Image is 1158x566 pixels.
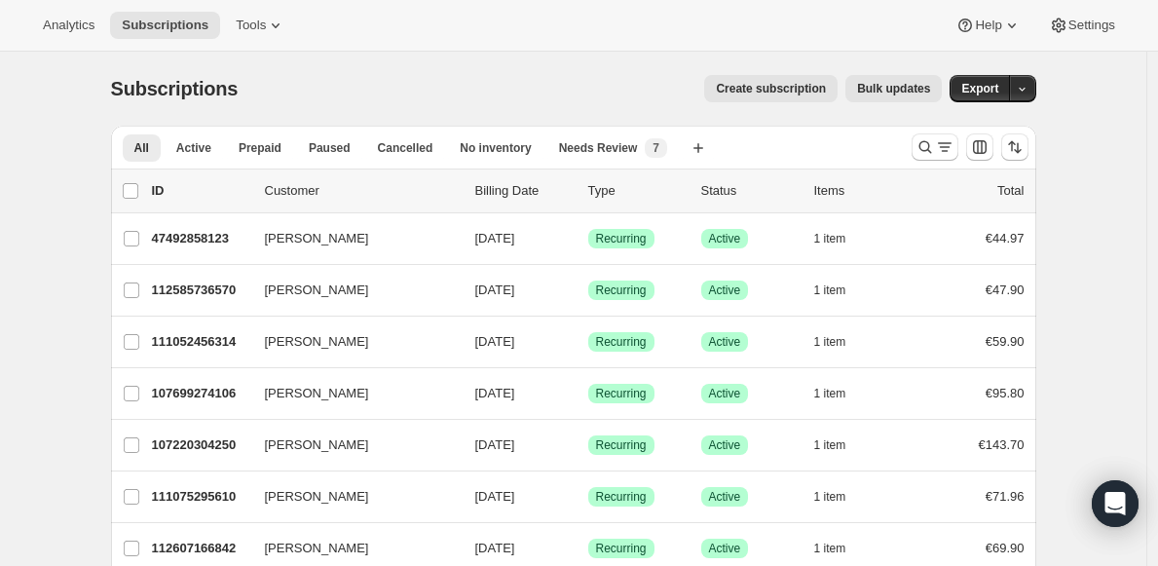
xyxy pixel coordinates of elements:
[986,386,1025,400] span: €95.80
[378,140,433,156] span: Cancelled
[814,283,846,298] span: 1 item
[814,181,912,201] div: Items
[152,181,1025,201] div: IDCustomerBilling DateTypeStatusItemsTotal
[265,229,369,248] span: [PERSON_NAME]
[152,384,249,403] p: 107699274106
[236,18,266,33] span: Tools
[709,541,741,556] span: Active
[265,487,369,507] span: [PERSON_NAME]
[709,231,741,246] span: Active
[814,489,846,505] span: 1 item
[152,435,249,455] p: 107220304250
[1001,133,1028,161] button: Sort the results
[986,334,1025,349] span: €59.90
[176,140,211,156] span: Active
[110,12,220,39] button: Subscriptions
[709,283,741,298] span: Active
[475,283,515,297] span: [DATE]
[152,281,249,300] p: 112585736570
[588,181,686,201] div: Type
[845,75,942,102] button: Bulk updates
[152,229,249,248] p: 47492858123
[814,386,846,401] span: 1 item
[253,430,448,461] button: [PERSON_NAME]
[814,483,868,510] button: 1 item
[716,81,826,96] span: Create subscription
[152,277,1025,304] div: 112585736570[PERSON_NAME][DATE]SuccessRecurringSuccessActive1 item€47.90
[596,437,647,453] span: Recurring
[857,81,930,96] span: Bulk updates
[683,134,714,162] button: Create new view
[596,283,647,298] span: Recurring
[814,437,846,453] span: 1 item
[814,277,868,304] button: 1 item
[265,539,369,558] span: [PERSON_NAME]
[152,487,249,507] p: 111075295610
[986,283,1025,297] span: €47.90
[253,223,448,254] button: [PERSON_NAME]
[596,386,647,401] span: Recurring
[997,181,1024,201] p: Total
[152,332,249,352] p: 111052456314
[475,181,573,201] p: Billing Date
[475,541,515,555] span: [DATE]
[152,483,1025,510] div: 111075295610[PERSON_NAME][DATE]SuccessRecurringSuccessActive1 item€71.96
[265,384,369,403] span: [PERSON_NAME]
[701,181,799,201] p: Status
[475,489,515,504] span: [DATE]
[475,386,515,400] span: [DATE]
[814,541,846,556] span: 1 item
[309,140,351,156] span: Paused
[986,231,1025,245] span: €44.97
[966,133,993,161] button: Customize table column order and visibility
[704,75,838,102] button: Create subscription
[265,435,369,455] span: [PERSON_NAME]
[709,489,741,505] span: Active
[265,181,460,201] p: Customer
[596,231,647,246] span: Recurring
[814,432,868,459] button: 1 item
[814,334,846,350] span: 1 item
[265,281,369,300] span: [PERSON_NAME]
[475,231,515,245] span: [DATE]
[979,437,1025,452] span: €143.70
[1068,18,1115,33] span: Settings
[152,432,1025,459] div: 107220304250[PERSON_NAME][DATE]SuccessRecurringSuccessActive1 item€143.70
[152,535,1025,562] div: 112607166842[PERSON_NAME][DATE]SuccessRecurringSuccessActive1 item€69.90
[460,140,531,156] span: No inventory
[986,489,1025,504] span: €71.96
[1037,12,1127,39] button: Settings
[814,535,868,562] button: 1 item
[814,380,868,407] button: 1 item
[986,541,1025,555] span: €69.90
[653,140,659,156] span: 7
[596,541,647,556] span: Recurring
[596,489,647,505] span: Recurring
[111,78,239,99] span: Subscriptions
[152,328,1025,356] div: 111052456314[PERSON_NAME][DATE]SuccessRecurringSuccessActive1 item€59.90
[265,332,369,352] span: [PERSON_NAME]
[224,12,297,39] button: Tools
[31,12,106,39] button: Analytics
[239,140,281,156] span: Prepaid
[152,225,1025,252] div: 47492858123[PERSON_NAME][DATE]SuccessRecurringSuccessActive1 item€44.97
[43,18,94,33] span: Analytics
[1092,480,1139,527] div: Open Intercom Messenger
[253,378,448,409] button: [PERSON_NAME]
[152,181,249,201] p: ID
[253,275,448,306] button: [PERSON_NAME]
[475,437,515,452] span: [DATE]
[814,231,846,246] span: 1 item
[912,133,958,161] button: Search and filter results
[253,481,448,512] button: [PERSON_NAME]
[814,225,868,252] button: 1 item
[152,539,249,558] p: 112607166842
[950,75,1010,102] button: Export
[475,334,515,349] span: [DATE]
[814,328,868,356] button: 1 item
[253,326,448,358] button: [PERSON_NAME]
[709,437,741,453] span: Active
[961,81,998,96] span: Export
[596,334,647,350] span: Recurring
[975,18,1001,33] span: Help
